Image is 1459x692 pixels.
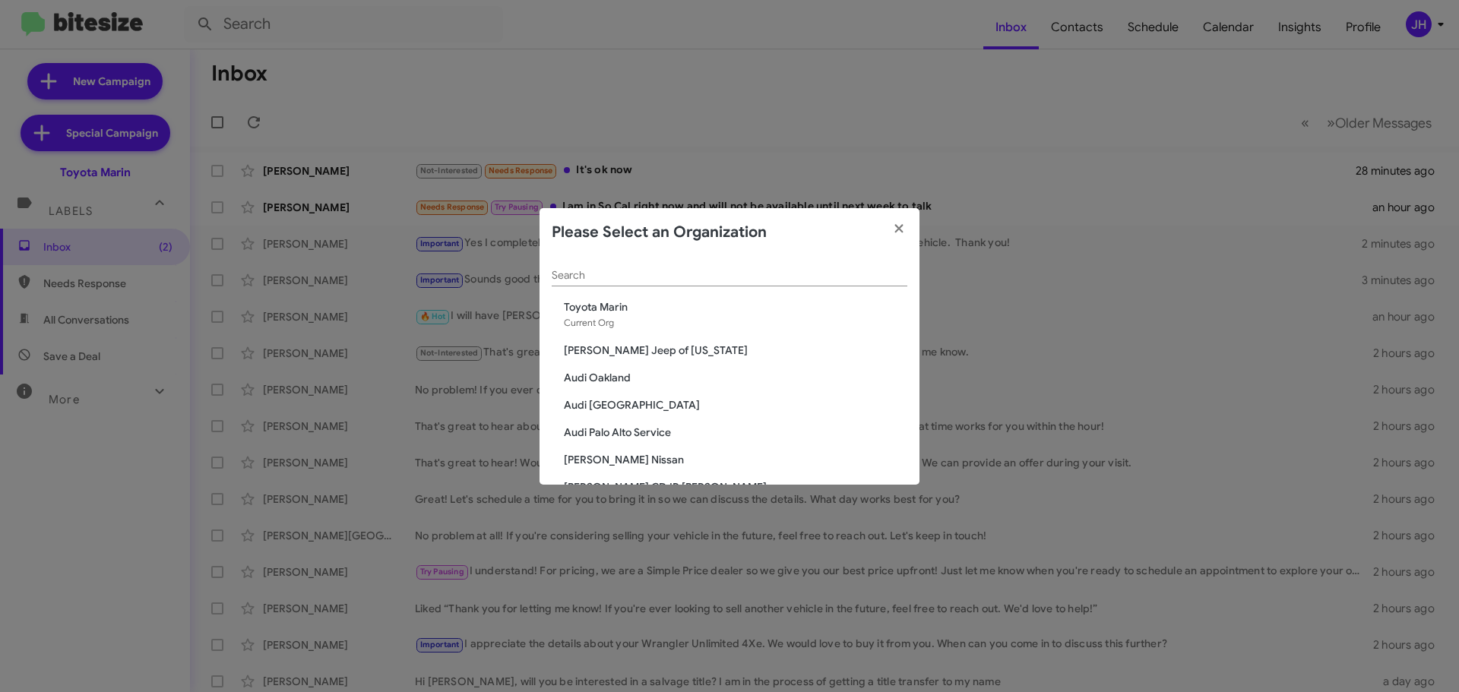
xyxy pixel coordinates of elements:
[564,479,907,495] span: [PERSON_NAME] CDJR [PERSON_NAME]
[552,220,767,245] h2: Please Select an Organization
[564,317,614,328] span: Current Org
[564,425,907,440] span: Audi Palo Alto Service
[564,299,907,314] span: Toyota Marin
[564,452,907,467] span: [PERSON_NAME] Nissan
[564,370,907,385] span: Audi Oakland
[564,343,907,358] span: [PERSON_NAME] Jeep of [US_STATE]
[564,397,907,412] span: Audi [GEOGRAPHIC_DATA]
